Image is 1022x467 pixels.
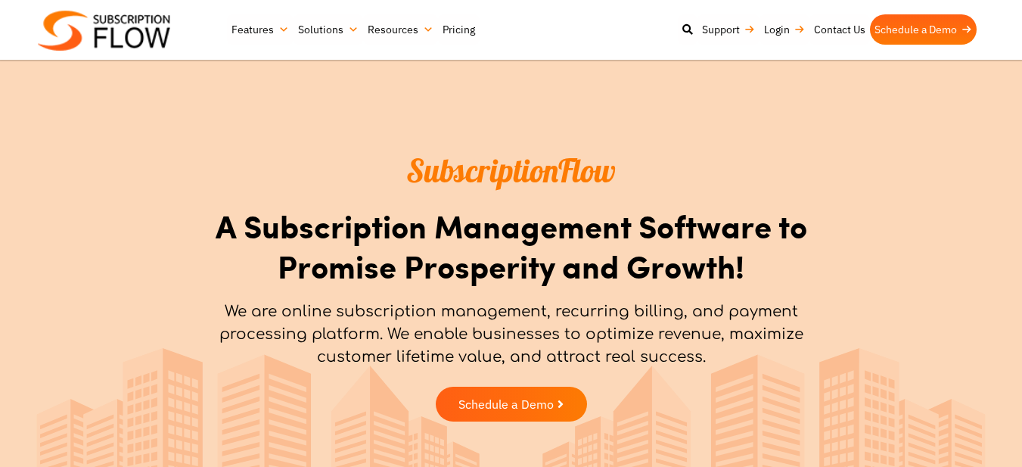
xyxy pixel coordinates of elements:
a: Features [227,14,294,45]
h1: A Subscription Management Software to Promise Prosperity and Growth! [197,206,825,285]
a: Pricing [438,14,480,45]
span: SubscriptionFlow [406,151,616,191]
span: Schedule a Demo [458,398,554,410]
a: Login [760,14,809,45]
img: Subscriptionflow [38,11,170,51]
a: Schedule a Demo [870,14,977,45]
a: Support [697,14,760,45]
a: Solutions [294,14,363,45]
a: Contact Us [809,14,870,45]
a: Schedule a Demo [436,387,587,422]
p: We are online subscription management, recurring billing, and payment processing platform. We ena... [197,300,825,369]
a: Resources [363,14,438,45]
